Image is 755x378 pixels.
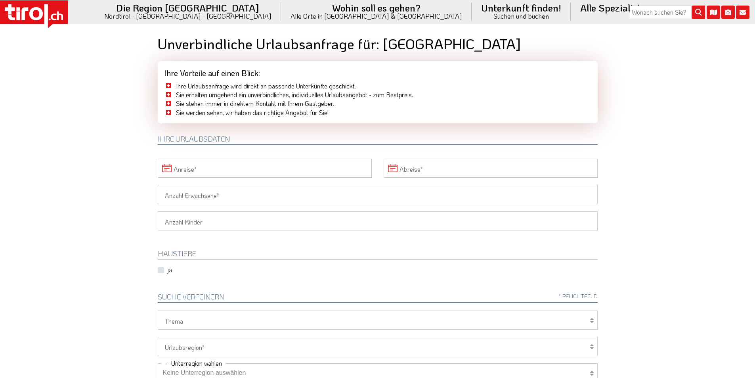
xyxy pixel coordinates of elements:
[164,82,591,90] li: Ihre Urlaubsanfrage wird direkt an passende Unterkünfte geschickt.
[158,61,598,82] div: Ihre Vorteile auf einen Blick:
[167,265,172,274] label: ja
[104,13,271,19] small: Nordtirol - [GEOGRAPHIC_DATA] - [GEOGRAPHIC_DATA]
[291,13,462,19] small: Alle Orte in [GEOGRAPHIC_DATA] & [GEOGRAPHIC_DATA]
[721,6,735,19] i: Fotogalerie
[164,99,591,108] li: Sie stehen immer in direktem Kontakt mit Ihrem Gastgeber.
[158,293,598,303] h2: Suche verfeinern
[158,36,598,52] h1: Unverbindliche Urlaubsanfrage für: [GEOGRAPHIC_DATA]
[707,6,720,19] i: Karte öffnen
[158,135,598,145] h2: Ihre Urlaubsdaten
[481,13,561,19] small: Suchen und buchen
[164,90,591,99] li: Sie erhalten umgehend ein unverbindliches, individuelles Urlaubsangebot - zum Bestpreis.
[158,250,598,259] h2: HAUSTIERE
[736,6,749,19] i: Kontakt
[630,6,705,19] input: Wonach suchen Sie?
[558,293,598,299] span: * Pflichtfeld
[164,108,591,117] li: Sie werden sehen, wir haben das richtige Angebot für Sie!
